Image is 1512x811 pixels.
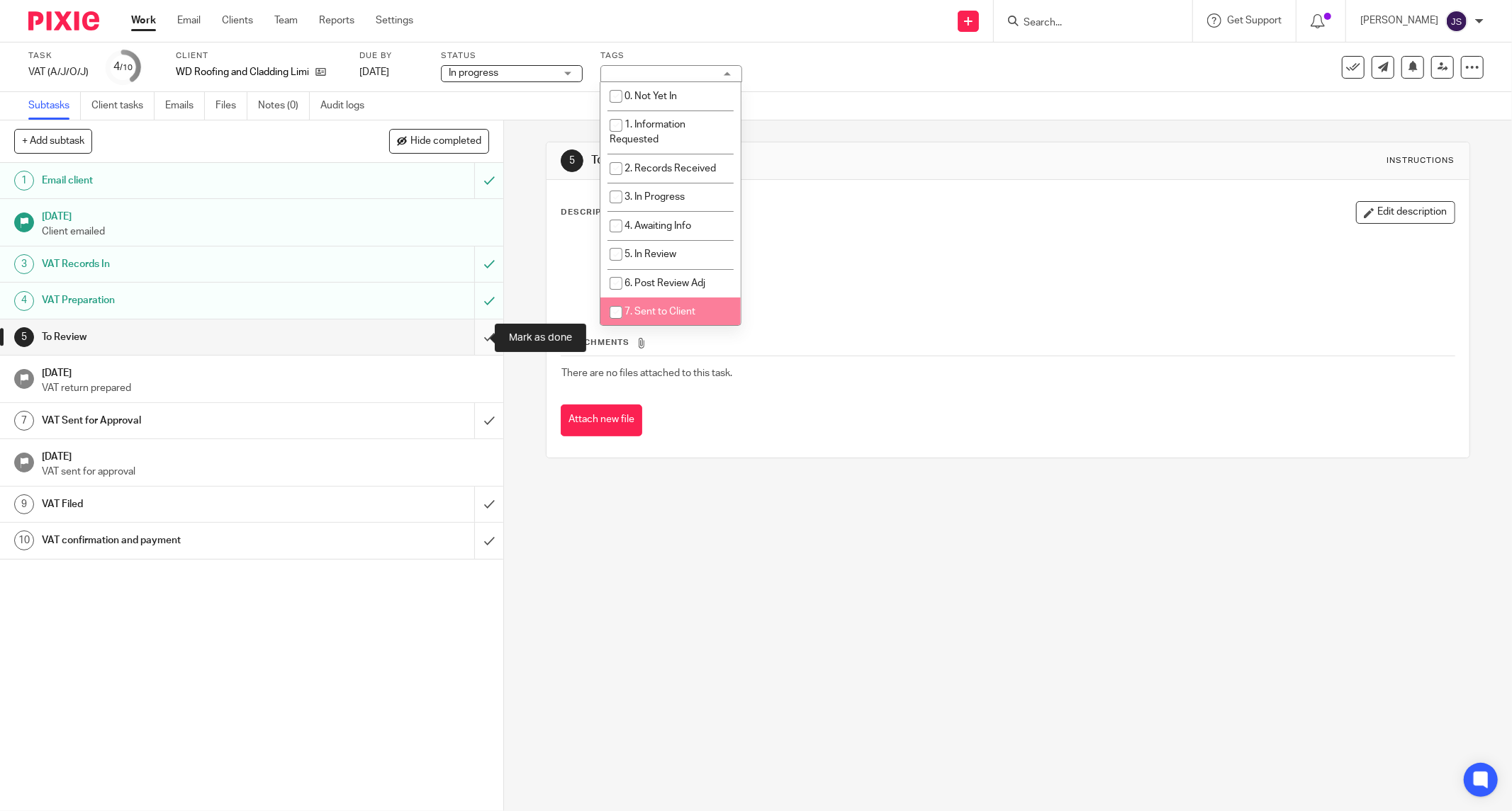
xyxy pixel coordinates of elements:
a: Email [177,13,201,28]
img: Pixie [28,11,99,30]
label: Tags [600,50,742,62]
h1: VAT Preparation [42,290,321,311]
span: There are no files attached to this task. [561,368,732,378]
img: svg%3E [1445,10,1468,33]
div: 4 [14,291,34,311]
a: Subtasks [28,92,81,120]
h1: [DATE] [42,206,489,224]
label: Task [28,50,89,62]
small: /10 [121,64,133,72]
div: 10 [14,531,34,550]
span: 0. Not Yet In [625,91,677,101]
div: Instructions [1387,155,1455,166]
span: Attachments [561,339,629,346]
a: Notes (0) [258,92,310,120]
div: 7 [14,411,34,431]
span: 1. Information Requested [610,120,685,144]
div: 5 [561,149,583,172]
label: Status [441,50,583,62]
input: Search [1022,17,1150,30]
button: Attach new file [561,404,642,436]
a: Reports [319,13,354,28]
a: Work [131,13,156,28]
h1: [DATE] [42,446,489,464]
span: [DATE] [359,67,389,77]
p: [PERSON_NAME] [1360,13,1438,28]
p: VAT return prepared [42,381,489,395]
h1: VAT confirmation and payment [42,530,321,551]
div: 1 [14,171,34,191]
span: 2. Records Received [625,164,716,174]
a: Emails [165,92,205,120]
h1: Email client [42,170,321,191]
span: In progress [449,68,498,78]
a: Files [215,92,247,120]
a: Clients [222,13,253,28]
button: + Add subtask [14,129,92,153]
div: 9 [14,494,34,514]
h1: VAT Filed [42,494,321,515]
p: WD Roofing and Cladding Limited [176,65,308,79]
a: Settings [376,13,413,28]
p: VAT sent for approval [42,465,489,479]
span: 3. In Progress [625,192,685,202]
h1: To Review [42,327,321,348]
p: Description [561,207,624,218]
div: 3 [14,254,34,274]
button: Hide completed [389,129,489,153]
span: 4. Awaiting Info [625,221,691,231]
h1: VAT Records In [42,254,321,275]
span: 5. In Review [625,249,676,259]
h1: VAT Sent for Approval [42,410,321,431]
a: Team [274,13,298,28]
div: 5 [14,327,34,347]
button: Edit description [1356,201,1455,224]
h1: To Review [591,153,1038,168]
span: 7. Sent to Client [625,307,695,317]
label: Due by [359,50,423,62]
div: 4 [114,59,133,75]
a: Client tasks [91,92,155,120]
a: Audit logs [320,92,375,120]
span: Hide completed [410,136,481,147]
h1: [DATE] [42,363,489,380]
div: VAT (A/J/O/J) [28,65,89,79]
span: 6. Post Review Adj [625,278,705,288]
p: Client emailed [42,225,489,239]
label: Client [176,50,342,62]
span: Get Support [1227,16,1282,25]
